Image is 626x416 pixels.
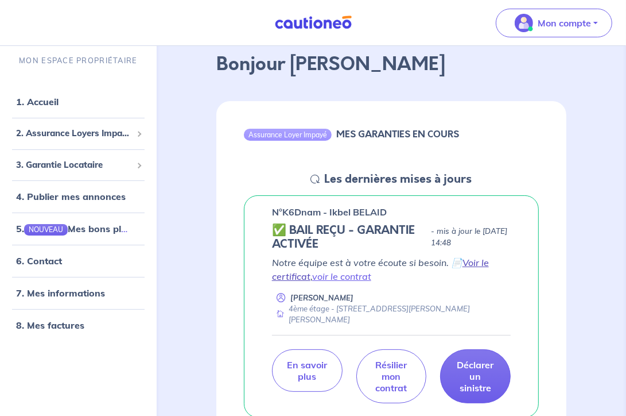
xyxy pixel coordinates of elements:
[16,256,62,267] a: 6. Contact
[16,159,132,172] span: 3. Garantie Locataire
[496,9,612,37] button: illu_account_valid_menu.svgMon compte
[16,320,84,332] a: 8. Mes factures
[272,256,511,283] p: Notre équipe est à votre écoute si besoin. 📄 ,
[272,224,427,251] h5: ✅ BAIL REÇU - GARANTIE ACTIVÉE
[244,129,332,140] div: Assurance Loyer Impayé
[272,205,387,219] p: n°K6Dnam - Ikbel BELAID
[5,314,152,337] div: 8. Mes factures
[5,282,152,305] div: 7. Mes informations
[440,349,511,403] a: Déclarer un sinistre
[16,191,126,203] a: 4. Publier mes annonces
[216,51,566,78] p: Bonjour [PERSON_NAME]
[272,349,343,392] a: En savoir plus
[270,16,356,30] img: Cautioneo
[538,16,591,30] p: Mon compte
[5,154,152,176] div: 3. Garantie Locataire
[431,226,511,249] p: - mis à jour le [DATE] 14:48
[356,349,427,403] a: Résilier mon contrat
[290,292,353,303] p: [PERSON_NAME]
[272,257,489,282] a: Voir le certificat
[16,128,132,141] span: 2. Assurance Loyers Impayés
[19,55,137,66] p: MON ESPACE PROPRIÉTAIRE
[5,250,152,273] div: 6. Contact
[272,224,511,251] div: state: CONTRACT-VALIDATED, Context: NEW,CHOOSE-CERTIFICATE,ALONE,LESSOR-DOCUMENTS
[5,218,152,241] div: 5.NOUVEAUMes bons plans
[312,271,371,282] a: voir le contrat
[16,288,105,299] a: 7. Mes informations
[371,359,413,394] p: Résilier mon contrat
[5,186,152,209] div: 4. Publier mes annonces
[5,91,152,114] div: 1. Accueil
[16,224,137,235] a: 5.NOUVEAUMes bons plans
[272,303,511,326] div: 4ème étage - [STREET_ADDRESS][PERSON_NAME][PERSON_NAME]
[5,123,152,145] div: 2. Assurance Loyers Impayés
[324,172,472,186] h5: Les dernières mises à jours
[515,14,533,32] img: illu_account_valid_menu.svg
[16,97,59,108] a: 1. Accueil
[336,129,459,140] h6: MES GARANTIES EN COURS
[454,359,496,394] p: Déclarer un sinistre
[286,359,328,382] p: En savoir plus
